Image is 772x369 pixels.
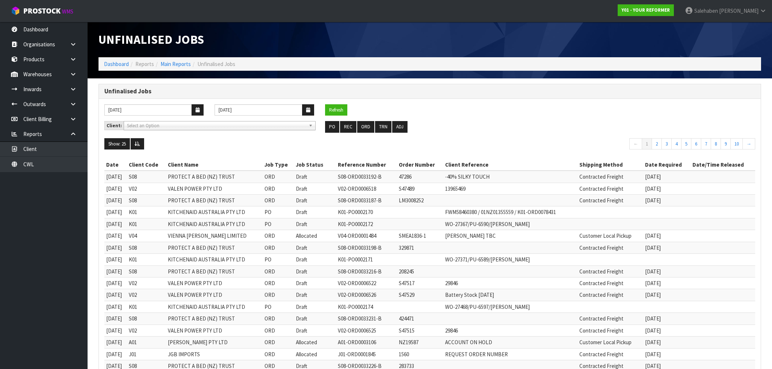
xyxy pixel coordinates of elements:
td: Customer Local Pickup [578,230,643,242]
th: Order Number [397,159,444,171]
td: [DATE] [104,195,127,206]
td: [DATE] [104,337,127,348]
a: → [742,138,755,150]
td: S08-ORD0033187-B [336,195,397,206]
td: [DATE] [104,242,127,253]
td: S08 [127,313,166,325]
td: Contracted Freight [578,348,643,360]
td: [PERSON_NAME] PTY LTD [166,337,263,348]
td: KITCHENAID AUSTRALIA PTY LTD [166,206,263,218]
td: ORD [263,289,294,301]
td: V04 [127,230,166,242]
td: S08 [127,242,166,253]
td: [DATE] [643,289,691,301]
td: [DATE] [104,183,127,194]
td: [DATE] [643,325,691,336]
td: [DATE] [104,171,127,183]
td: REQUEST ORDER NUMBER [443,348,578,360]
td: A01 [127,337,166,348]
td: ORD [263,171,294,183]
td: K01-PO0002172 [336,218,397,230]
td: Battery Stock [DATE] [443,289,578,301]
td: ORD [263,313,294,325]
td: [DATE] [104,277,127,289]
td: [DATE] [643,183,691,194]
td: KITCHENAID AUSTRALIA PTY LTD [166,218,263,230]
td: V02 [127,325,166,336]
span: Allocated [296,339,317,346]
td: K01-PO0002174 [336,301,397,312]
td: V02 [127,289,166,301]
button: REC [340,121,356,133]
td: [DATE] [643,313,691,325]
a: Y01 - YOUR REFORMER [618,4,674,16]
a: ← [629,138,642,150]
span: Draft [296,291,307,298]
button: TRN [375,121,391,133]
td: VIENNA [PERSON_NAME] LIMITED [166,230,263,242]
td: ORD [263,348,294,360]
td: J01-ORD0001845 [336,348,397,360]
td: 329871 [397,242,444,253]
td: J01 [127,348,166,360]
button: Show: 25 [104,138,130,150]
th: Client Code [127,159,166,171]
h3: Unfinalised Jobs [104,88,755,95]
td: PO [263,254,294,265]
td: ORD [263,265,294,277]
span: Draft [296,280,307,287]
td: S08-ORD0033192-B [336,171,397,183]
td: S08 [127,195,166,206]
td: VALEN POWER PTY LTD [166,183,263,194]
span: Draft [296,327,307,334]
td: ORD [263,230,294,242]
span: Draft [296,256,307,263]
th: Job Status [294,159,336,171]
td: S08 [127,265,166,277]
a: Main Reports [161,61,191,67]
a: 1 [642,138,652,150]
td: SMEA1836-1 [397,230,444,242]
a: 5 [681,138,691,150]
td: K01 [127,218,166,230]
td: WO-27468/PU-6597/[PERSON_NAME] [443,301,578,312]
button: PO [325,121,339,133]
strong: Client: [107,123,122,129]
td: S08-ORD0033231-B [336,313,397,325]
td: ORD [263,337,294,348]
a: 9 [721,138,731,150]
button: ADJ [392,121,408,133]
th: Job Type [263,159,294,171]
th: Client Name [166,159,263,171]
span: Draft [296,315,307,322]
td: S08-ORD0033198-B [336,242,397,253]
td: V02-ORD0006526 [336,289,397,301]
a: 2 [652,138,662,150]
a: 8 [711,138,721,150]
td: S47489 [397,183,444,194]
span: Unfinalised Jobs [99,32,204,47]
td: A01-ORD0003106 [336,337,397,348]
td: Contracted Freight [578,289,643,301]
td: PO [263,301,294,312]
a: 4 [671,138,682,150]
td: KITCHENAID AUSTRALIA PTY LTD [166,301,263,312]
th: Date/Time Released [691,159,755,171]
td: 1560 [397,348,444,360]
td: 424471 [397,313,444,325]
td: [DATE] [104,313,127,325]
td: [DATE] [643,277,691,289]
td: Contracted Freight [578,265,643,277]
span: Draft [296,197,307,204]
td: [DATE] [104,265,127,277]
td: Contracted Freight [578,242,643,253]
td: [DATE] [643,265,691,277]
td: S47529 [397,289,444,301]
td: V02-ORD0006522 [336,277,397,289]
span: Unfinalised Jobs [197,61,235,67]
span: Salehaben [694,7,718,14]
th: Date Required [643,159,691,171]
td: VALEN POWER PTY LTD [166,277,263,289]
td: ORD [263,183,294,194]
td: [DATE] [643,171,691,183]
